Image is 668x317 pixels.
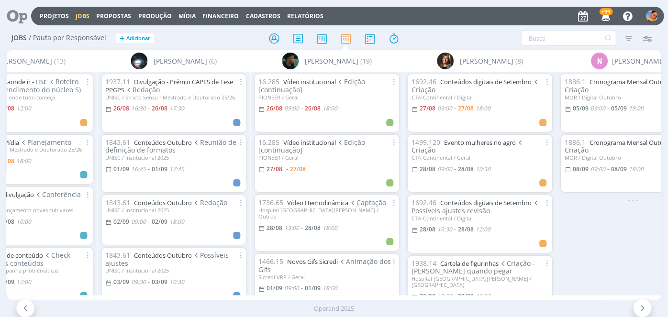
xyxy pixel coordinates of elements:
[590,165,605,173] span: 09:00
[11,34,27,42] span: Jobs
[437,225,452,233] : 10:30
[454,166,456,172] : -
[607,106,609,111] span: -
[628,104,643,112] span: 18:00
[169,104,184,112] : 17:30
[134,198,192,207] a: Conteúdos Outubro
[612,56,665,66] span: [PERSON_NAME]
[475,165,490,173] : 10:30
[147,166,149,172] : -
[258,274,395,280] div: Sicredi VRP / Geral
[266,104,282,112] : 26/08
[348,198,386,207] span: Captação
[126,35,150,42] span: Adicionar
[113,278,129,286] : 03/09
[284,104,299,112] : 09:00
[113,104,129,112] : 26/08
[521,31,616,46] input: Busca
[565,138,586,147] span: 1886.1
[96,12,131,20] span: Propostas
[105,94,242,100] div: UNISC / Stricto Sensu - Mestrado e Doutorado 25/26
[151,165,167,173] : 01/09
[412,138,440,147] span: 1499.120
[440,259,499,268] a: Cartela de figurinhas
[322,224,337,232] : 18:00
[116,33,154,44] button: +Adicionar
[131,53,147,69] img: G
[454,294,456,299] : -
[258,207,395,219] div: Hospital [GEOGRAPHIC_DATA][PERSON_NAME] / Outros
[131,165,145,173] : 16:45
[457,104,473,112] : 27/08
[113,218,129,226] : 02/09
[437,165,452,173] : 09:00
[243,12,283,20] button: Cadastros
[258,77,365,94] span: Edição [continuação]
[412,275,548,288] div: Hospital [GEOGRAPHIC_DATA][PERSON_NAME] / [GEOGRAPHIC_DATA]
[515,56,523,66] span: (8)
[266,224,282,232] : 28/08
[203,12,239,20] a: Financeiro
[200,12,242,20] button: Financeiro
[646,8,658,24] button: L
[16,157,31,165] : 18:00
[105,251,130,260] span: 1843.61
[457,292,473,300] : 28/08
[301,225,302,231] : -
[283,77,336,86] a: Vídeo institucional
[412,77,436,86] span: 1692.46
[565,77,586,86] span: 1886.1
[437,53,454,69] img: L
[412,198,436,207] span: 1692.46
[147,106,149,111] : -
[258,77,279,86] span: 16.285
[246,12,280,20] span: Cadastros
[304,56,358,66] span: [PERSON_NAME]
[454,106,456,111] : -
[322,284,337,292] : 18:00
[419,104,435,112] : 27/08
[169,165,184,173] : 17:45
[284,12,326,20] button: Relatórios
[105,77,130,86] span: 1937.11
[412,259,436,268] span: 1938.14
[437,292,452,300] : 13:00
[73,12,92,20] button: Jobs
[178,12,196,20] a: Mídia
[258,138,365,155] span: Edição [continuação]
[284,224,299,232] : 13:00
[611,165,626,173] span: 08/09
[113,165,129,173] : 01/09
[419,165,435,173] : 28/08
[444,138,516,147] a: Evento mulheres no agro
[286,166,288,172] : -
[258,257,283,266] span: 1466.15
[105,251,229,268] span: Possíveis ajustes
[301,285,302,291] : -
[419,225,435,233] : 28/08
[16,218,31,226] : 10:00
[572,104,588,112] span: 05/09
[454,227,456,232] : -
[287,12,323,20] a: Relatórios
[283,138,336,147] a: Vídeo institucional
[412,198,540,215] span: Possíveis ajustes revisão
[412,77,540,94] span: Criação
[266,165,282,173] : 27/08
[124,85,160,94] span: Redação
[120,33,124,44] span: +
[440,198,532,207] a: Conteúdos digitais de Setembro
[607,166,609,172] span: -
[131,218,145,226] : 09:00
[595,8,615,25] button: +99
[475,225,490,233] : 12:00
[419,292,435,300] : 28/08
[135,12,175,20] button: Produção
[147,279,149,285] : -
[105,138,236,155] span: Reunião de definição de formatos
[304,224,320,232] : 28/08
[611,104,626,112] span: 05/09
[475,292,490,300] : 15:00
[282,53,299,69] img: K
[322,104,337,112] : 18:00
